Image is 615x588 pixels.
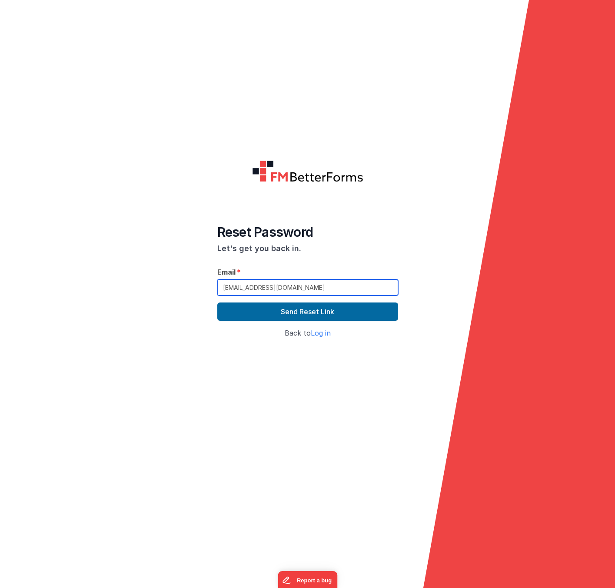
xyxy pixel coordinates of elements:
a: Log in [311,329,331,337]
h4: Back to [217,329,398,337]
h3: Let's get you back in. [217,244,398,253]
button: Send Reset Link [217,302,398,321]
span: Email [217,267,236,277]
h4: Reset Password [217,224,398,240]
